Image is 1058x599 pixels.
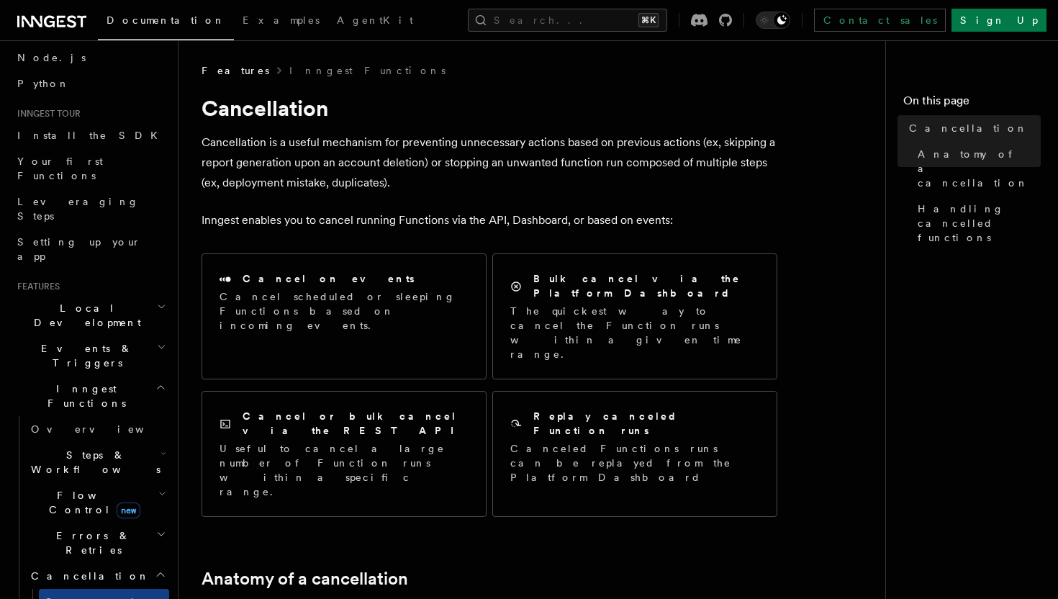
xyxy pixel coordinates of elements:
a: Replay canceled Function runsCanceled Functions runs can be replayed from the Platform Dashboard [492,391,777,517]
a: Anatomy of a cancellation [912,141,1041,196]
button: Search...⌘K [468,9,667,32]
span: new [117,503,140,518]
span: Install the SDK [17,130,166,141]
a: Inngest Functions [289,63,446,78]
a: Python [12,71,169,96]
button: Inngest Functions [12,376,169,416]
span: Errors & Retries [25,528,156,557]
a: Install the SDK [12,122,169,148]
button: Steps & Workflows [25,442,169,482]
h4: On this page [903,92,1041,115]
span: Node.js [17,52,86,63]
span: Overview [31,423,179,435]
p: Cancel scheduled or sleeping Functions based on incoming events. [220,289,469,333]
h2: Cancel or bulk cancel via the REST API [243,409,469,438]
span: Your first Functions [17,156,103,181]
a: Overview [25,416,169,442]
span: Cancellation [25,569,150,583]
a: Examples [234,4,328,39]
span: Setting up your app [17,236,141,262]
button: Errors & Retries [25,523,169,563]
a: Contact sales [814,9,946,32]
button: Events & Triggers [12,335,169,376]
a: Cancellation [903,115,1041,141]
span: Local Development [12,301,157,330]
kbd: ⌘K [638,13,659,27]
a: Setting up your app [12,229,169,269]
h2: Cancel on events [243,271,415,286]
a: Documentation [98,4,234,40]
span: Events & Triggers [12,341,157,370]
button: Local Development [12,295,169,335]
span: Python [17,78,70,89]
span: AgentKit [337,14,413,26]
button: Cancellation [25,563,169,589]
span: Features [12,281,60,292]
span: Leveraging Steps [17,196,139,222]
a: Bulk cancel via the Platform DashboardThe quickest way to cancel the Function runs within a given... [492,253,777,379]
h1: Cancellation [202,95,777,121]
h2: Bulk cancel via the Platform Dashboard [533,271,759,300]
p: Canceled Functions runs can be replayed from the Platform Dashboard [510,441,759,485]
span: Features [202,63,269,78]
a: AgentKit [328,4,422,39]
span: Inngest Functions [12,382,155,410]
span: Steps & Workflows [25,448,160,477]
a: Sign Up [951,9,1046,32]
span: Cancellation [909,121,1028,135]
a: Your first Functions [12,148,169,189]
button: Toggle dark mode [756,12,790,29]
span: Inngest tour [12,108,81,120]
h2: Replay canceled Function runs [533,409,759,438]
button: Flow Controlnew [25,482,169,523]
a: Anatomy of a cancellation [202,569,408,589]
p: Useful to cancel a large number of Function runs within a specific range. [220,441,469,499]
a: Node.js [12,45,169,71]
a: Cancel on eventsCancel scheduled or sleeping Functions based on incoming events. [202,253,487,379]
p: Inngest enables you to cancel running Functions via the API, Dashboard, or based on events: [202,210,777,230]
span: Anatomy of a cancellation [918,147,1041,190]
span: Flow Control [25,488,158,517]
span: Handling cancelled functions [918,202,1041,245]
p: The quickest way to cancel the Function runs within a given time range. [510,304,759,361]
a: Leveraging Steps [12,189,169,229]
a: Cancel or bulk cancel via the REST APIUseful to cancel a large number of Function runs within a s... [202,391,487,517]
a: Handling cancelled functions [912,196,1041,251]
span: Documentation [107,14,225,26]
span: Examples [243,14,320,26]
p: Cancellation is a useful mechanism for preventing unnecessary actions based on previous actions (... [202,132,777,193]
